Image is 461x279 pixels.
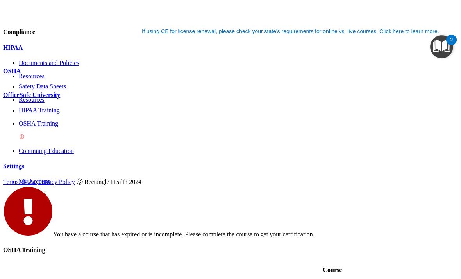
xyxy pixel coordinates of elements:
a: Continuing Education [19,148,458,155]
a: OSHA Training [19,120,458,141]
a: Settings [3,163,458,170]
a: HIPAA Training [19,107,458,114]
a: Resources [19,96,458,103]
a: Privacy Policy [38,178,75,185]
div: If using CE for license renewal, please check your state's requirements for online vs. live cours... [142,29,439,34]
img: danger-circle.6113f641.png [19,133,25,140]
a: Resources [19,73,458,80]
span: Ⓒ Rectangle Health 2024 [77,178,142,185]
div: 2 [450,40,453,50]
a: OfficeSafe University [3,92,458,99]
a: Terms of Use [3,178,37,185]
img: PMB logo [3,3,109,19]
iframe: Drift Widget Chat Controller [326,223,452,255]
div: You have a course that has expired or is incomplete. Please complete the course to get your certi... [3,186,458,238]
a: Safety Data Sheets [19,83,458,90]
img: exclamation-circle-solid-danger.72ef9ffc.png [3,186,53,236]
button: If using CE for license renewal, please check your state's requirements for online vs. live cours... [141,27,440,35]
a: Documents and Policies [19,59,458,67]
a: OSHA [3,68,458,75]
h4: Compliance [3,29,458,36]
p: OSHA Training [19,120,458,127]
button: Open Resource Center, 2 new notifications [430,35,453,58]
a: HIPAA [3,44,458,51]
h4: OSHA Training [3,247,458,254]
